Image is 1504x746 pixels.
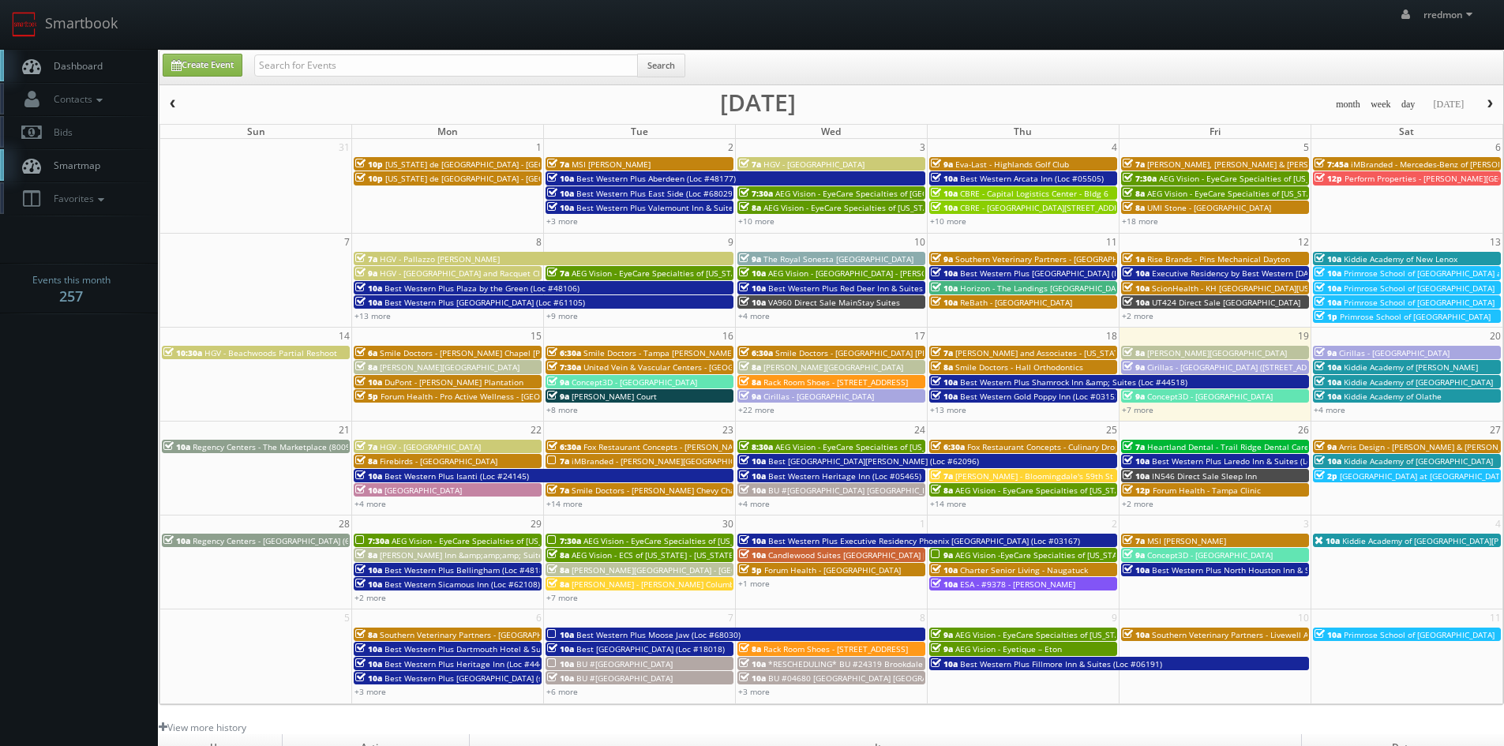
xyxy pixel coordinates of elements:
span: [PERSON_NAME] Court [572,391,657,402]
span: 10a [739,297,766,308]
span: Best Western Plus [GEOGRAPHIC_DATA] (shoot 1 of 2) (Loc #15116) [384,673,637,684]
span: 5 [1302,139,1311,156]
span: Best Western Plus Bellingham (Loc #48188) [384,564,551,575]
span: 10a [931,579,958,590]
span: 9a [547,391,569,402]
span: Firebirds - [GEOGRAPHIC_DATA] [380,455,497,467]
span: [PERSON_NAME][GEOGRAPHIC_DATA] - [GEOGRAPHIC_DATA] [572,564,796,575]
span: 10a [547,673,574,684]
span: 10a [1123,470,1150,482]
span: HGV - [GEOGRAPHIC_DATA] and Racquet Club [380,268,549,279]
span: BU #04680 [GEOGRAPHIC_DATA] [GEOGRAPHIC_DATA] [768,673,970,684]
span: 9a [355,268,377,279]
a: +2 more [354,592,386,603]
span: 10a [547,173,574,184]
span: [US_STATE] de [GEOGRAPHIC_DATA] - [GEOGRAPHIC_DATA] [385,159,603,170]
span: 8:30a [739,441,773,452]
span: Southern Veterinary Partners - [GEOGRAPHIC_DATA] [380,629,576,640]
span: Best Western Sicamous Inn (Loc #62108) [384,579,540,590]
span: 10a [1123,629,1150,640]
span: Regency Centers - The Marketplace (80099) [193,441,358,452]
span: Horizon - The Landings [GEOGRAPHIC_DATA] [960,283,1127,294]
span: Cirillas - [GEOGRAPHIC_DATA] ([STREET_ADDRESS]) [1147,362,1336,373]
span: Smile Doctors - [PERSON_NAME] Chevy Chase [572,485,744,496]
span: 7a [739,159,761,170]
span: BU #[GEOGRAPHIC_DATA] [576,658,673,669]
h2: [DATE] [720,95,796,111]
span: Best Western Plus [GEOGRAPHIC_DATA] (Loc #61105) [384,297,585,308]
span: 10a [355,377,382,388]
span: 10a [1123,283,1150,294]
span: 8 [534,234,543,250]
span: 1p [1315,311,1337,322]
button: Search [637,54,685,77]
a: +10 more [930,216,966,227]
span: 10a [547,643,574,654]
span: Best Western Plus Aberdeen (Loc #48177) [576,173,736,184]
span: AEG Vision - EyeCare Specialties of [US_STATE] – Southwest Orlando Eye Care [392,535,685,546]
span: 12p [1123,485,1150,496]
span: 1a [1123,253,1145,264]
span: AEG Vision -EyeCare Specialties of [US_STATE] – Eyes On Sammamish [955,549,1217,560]
span: CBRE - [GEOGRAPHIC_DATA][STREET_ADDRESS][GEOGRAPHIC_DATA] [960,202,1213,213]
span: Best Western Plus Isanti (Loc #24145) [384,470,529,482]
a: +3 more [546,216,578,227]
span: Smile Doctors - [PERSON_NAME] Chapel [PERSON_NAME] Orthodontic [380,347,643,358]
span: 10a [931,202,958,213]
span: CBRE - Capital Logistics Center - Bldg 6 [960,188,1108,199]
span: 10a [739,455,766,467]
span: HGV - Beachwoods Partial Reshoot [204,347,337,358]
span: 10a [1315,253,1341,264]
span: [US_STATE] de [GEOGRAPHIC_DATA] - [GEOGRAPHIC_DATA] [385,173,603,184]
a: Create Event [163,54,242,77]
span: 10a [1315,297,1341,308]
span: MSI [PERSON_NAME] [572,159,651,170]
span: Primrose School of [GEOGRAPHIC_DATA] [1344,297,1495,308]
span: Best Western Plus [GEOGRAPHIC_DATA] (Loc #64008) [960,268,1161,279]
span: 10a [547,188,574,199]
span: 6 [1494,139,1502,156]
span: 8a [739,202,761,213]
span: 4 [1110,139,1119,156]
span: [PERSON_NAME], [PERSON_NAME] & [PERSON_NAME], LLC - [GEOGRAPHIC_DATA] [1147,159,1451,170]
span: IN546 Direct Sale Sleep Inn [1152,470,1257,482]
span: Best Western Arcata Inn (Loc #05505) [960,173,1104,184]
span: 31 [337,139,351,156]
span: Kiddie Academy of [PERSON_NAME] [1344,362,1478,373]
span: Smile Doctors - [GEOGRAPHIC_DATA] [PERSON_NAME] Orthodontics [775,347,1030,358]
span: Charter Senior Living - Naugatuck [960,564,1088,575]
span: Best Western Plus North Houston Inn & Suites (Loc #44475) [1152,564,1380,575]
span: 9a [1315,441,1337,452]
span: AEG Vision - EyeCare Specialties of [GEOGRAPHIC_DATA][US_STATE] - [GEOGRAPHIC_DATA] [775,188,1113,199]
span: 10a [1123,268,1150,279]
span: 8a [931,485,953,496]
a: +1 more [738,578,770,589]
span: AEG Vision - EyeCare Specialties of [US_STATE] – [PERSON_NAME] Vision [1159,173,1431,184]
span: 7:30a [547,535,581,546]
a: +3 more [354,686,386,697]
span: 10a [739,673,766,684]
span: 10p [355,173,383,184]
span: Best Western Plus Dartmouth Hotel & Suites (Loc #65013) [384,643,606,654]
span: Executive Residency by Best Western [DATE] (Loc #44764) [1152,268,1371,279]
a: +14 more [546,498,583,509]
span: 9a [931,643,953,654]
span: 10a [1315,283,1341,294]
span: Best Western Plus Plaza by the Green (Loc #48106) [384,283,579,294]
span: Best [GEOGRAPHIC_DATA] (Loc #18018) [576,643,725,654]
span: DuPont - [PERSON_NAME] Plantation [384,377,523,388]
span: Primrose School of [GEOGRAPHIC_DATA] [1344,629,1495,640]
span: iMBranded - [PERSON_NAME][GEOGRAPHIC_DATA] BMW [572,455,782,467]
span: Kiddie Academy of [GEOGRAPHIC_DATA] [1344,377,1493,388]
span: Best Western Plus Red Deer Inn & Suites (Loc #61062) [768,283,974,294]
span: 10a [739,268,766,279]
a: +6 more [546,686,578,697]
span: Best Western Heritage Inn (Loc #05465) [768,470,921,482]
span: Heartland Dental - Trail Ridge Dental Care [1147,441,1309,452]
span: HGV - [GEOGRAPHIC_DATA] [763,159,865,170]
span: Dashboard [46,59,103,73]
span: 10a [355,673,382,684]
span: 5p [355,391,378,402]
span: AEG Vision - EyeCare Specialties of [US_STATE] - In Focus Vision Center [763,202,1030,213]
span: AEG Vision - [GEOGRAPHIC_DATA] - [PERSON_NAME][GEOGRAPHIC_DATA] [768,268,1040,279]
